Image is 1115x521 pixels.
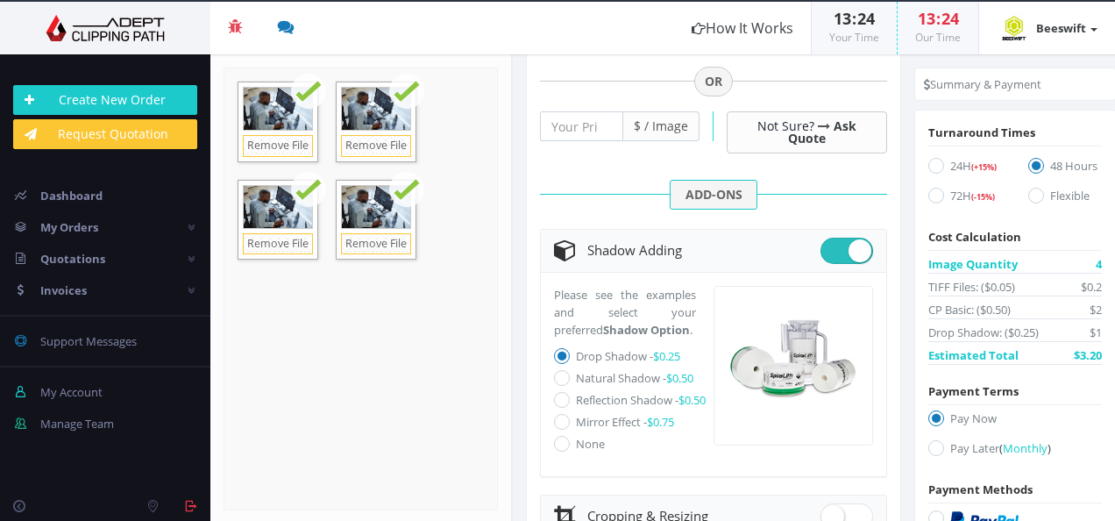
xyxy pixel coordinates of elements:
[576,392,706,408] label: Reflection Shadow -
[341,135,411,157] a: Remove File
[623,111,700,141] span: $ / Image
[788,118,856,146] a: Ask Quote
[694,67,733,96] span: OR
[40,333,137,349] span: Support Messages
[1090,324,1102,341] span: $1
[576,370,693,386] label: Natural Shadow -
[928,324,1039,341] span: Drop Shadow: ($0.25)
[918,8,935,29] span: 13
[1096,255,1102,273] span: 4
[915,30,961,45] small: Our Time
[653,348,680,364] span: $0.25
[928,125,1035,140] span: Turnaround Times
[666,370,693,386] span: $0.50
[576,414,674,430] label: Mirror Effect -
[941,8,959,29] span: 24
[1028,157,1102,181] label: 48 Hours
[603,322,690,338] strong: Shadow Option
[40,219,98,235] span: My Orders
[341,233,411,255] a: Remove File
[928,255,1018,273] span: Image Quantity
[670,180,757,210] span: ADD-ONS
[587,241,682,259] span: Shadow Adding
[971,158,997,174] a: (+15%)
[13,119,197,149] a: Request Quotation
[678,392,706,408] span: $0.50
[40,416,114,432] span: Manage Team
[928,439,1102,463] label: Pay Later
[1074,346,1102,364] span: $3.20
[928,482,1033,497] span: Payment Methods
[40,188,103,203] span: Dashboard
[1036,20,1086,36] strong: Beeswift
[928,229,1021,245] span: Cost Calculation
[834,8,851,29] span: 13
[999,440,1051,456] a: (Monthly)
[829,30,879,45] small: Your Time
[554,286,696,339] p: Please see the examples and select your preferred .
[647,414,674,430] span: $0.75
[1090,301,1102,318] span: $2
[40,251,105,267] span: Quotations
[924,75,1041,93] li: Summary & Payment
[935,8,941,29] span: :
[540,111,623,141] input: Your Price
[13,85,197,115] a: Create New Order
[928,187,1002,211] label: 72H
[576,436,605,452] label: None
[928,410,1102,433] label: Pay Now
[1081,278,1102,296] span: $0.2
[979,2,1115,54] a: Beeswift
[971,161,997,173] span: (+15%)
[928,383,1019,399] span: Payment Terms
[971,191,995,203] span: (-15%)
[757,118,814,134] span: Not Sure?
[576,348,680,364] label: Drop Shadow -
[851,8,857,29] span: :
[674,2,811,54] a: How It Works
[40,384,103,400] span: My Account
[40,282,87,298] span: Invoices
[997,11,1032,46] img: timthumb.php
[928,301,1011,318] span: CP Basic: ($0.50)
[1028,187,1102,211] label: Flexible
[857,8,875,29] span: 24
[928,346,1019,364] span: Estimated Total
[928,157,1002,181] label: 24H
[243,233,313,255] a: Remove File
[971,188,995,203] a: (-15%)
[1003,440,1048,456] span: Monthly
[13,15,197,41] img: Adept Graphics
[243,135,313,157] a: Remove File
[928,278,1015,296] span: TIFF Files: ($0.05)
